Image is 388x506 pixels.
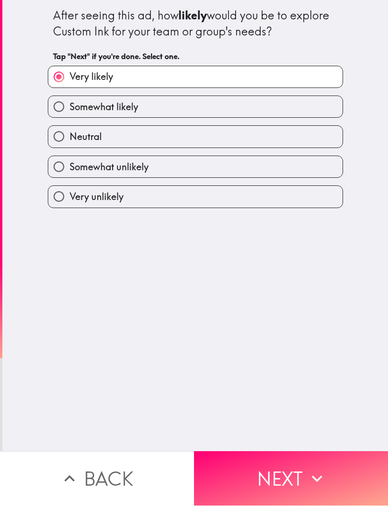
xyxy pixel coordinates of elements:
[48,186,343,208] button: Very unlikely
[70,101,138,114] span: Somewhat likely
[70,70,113,84] span: Very likely
[48,67,343,88] button: Very likely
[48,157,343,178] button: Somewhat unlikely
[178,9,207,23] b: likely
[53,52,338,62] h6: Tap "Next" if you're done. Select one.
[48,126,343,148] button: Neutral
[70,191,123,204] span: Very unlikely
[48,96,343,118] button: Somewhat likely
[70,161,149,174] span: Somewhat unlikely
[53,8,338,40] div: After seeing this ad, how would you be to explore Custom Ink for your team or group's needs?
[194,452,388,506] button: Next
[70,131,102,144] span: Neutral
